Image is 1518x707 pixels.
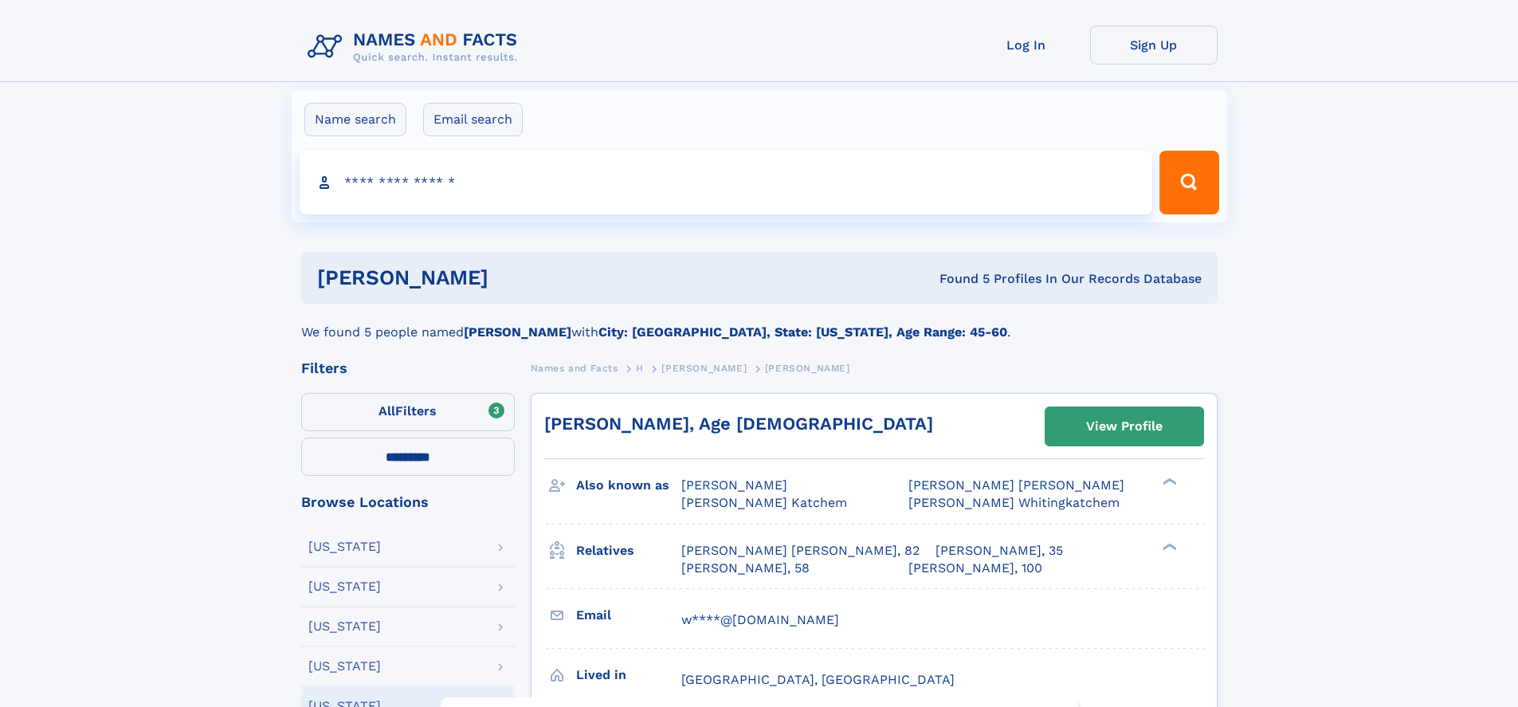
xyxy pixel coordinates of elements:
a: Names and Facts [531,358,618,378]
div: Found 5 Profiles In Our Records Database [714,270,1202,288]
span: [PERSON_NAME] Whitingkatchem [908,495,1120,510]
div: We found 5 people named with . [301,304,1218,342]
label: Filters [301,393,515,431]
span: [PERSON_NAME] [PERSON_NAME] [908,477,1124,493]
div: ❯ [1159,477,1178,487]
button: Search Button [1159,151,1218,214]
a: H [636,358,644,378]
h3: Email [576,602,681,629]
img: Logo Names and Facts [301,26,531,69]
div: [US_STATE] [308,540,381,553]
div: View Profile [1086,408,1163,445]
a: [PERSON_NAME], 58 [681,560,810,577]
input: search input [300,151,1153,214]
h3: Lived in [576,662,681,689]
span: [PERSON_NAME] Katchem [681,495,847,510]
div: [US_STATE] [308,620,381,633]
h3: Also known as [576,472,681,499]
b: City: [GEOGRAPHIC_DATA], State: [US_STATE], Age Range: 45-60 [598,324,1007,340]
a: [PERSON_NAME], 100 [908,560,1042,577]
a: Sign Up [1090,26,1218,65]
div: [US_STATE] [308,580,381,593]
span: H [636,363,644,374]
a: View Profile [1045,407,1203,446]
div: Browse Locations [301,495,515,509]
a: [PERSON_NAME] [PERSON_NAME], 82 [681,542,920,560]
a: [PERSON_NAME], Age [DEMOGRAPHIC_DATA] [544,414,933,434]
a: [PERSON_NAME], 35 [936,542,1063,560]
h1: [PERSON_NAME] [317,268,714,288]
b: [PERSON_NAME] [464,324,571,340]
h3: Relatives [576,537,681,564]
span: All [379,403,395,418]
label: Name search [304,103,406,136]
div: ❯ [1159,541,1178,552]
a: Log In [963,26,1090,65]
label: Email search [423,103,523,136]
div: Filters [301,361,515,375]
span: [PERSON_NAME] [681,477,787,493]
a: [PERSON_NAME] [661,358,747,378]
span: [PERSON_NAME] [661,363,747,374]
div: [US_STATE] [308,660,381,673]
span: [GEOGRAPHIC_DATA], [GEOGRAPHIC_DATA] [681,672,955,687]
span: [PERSON_NAME] [765,363,850,374]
